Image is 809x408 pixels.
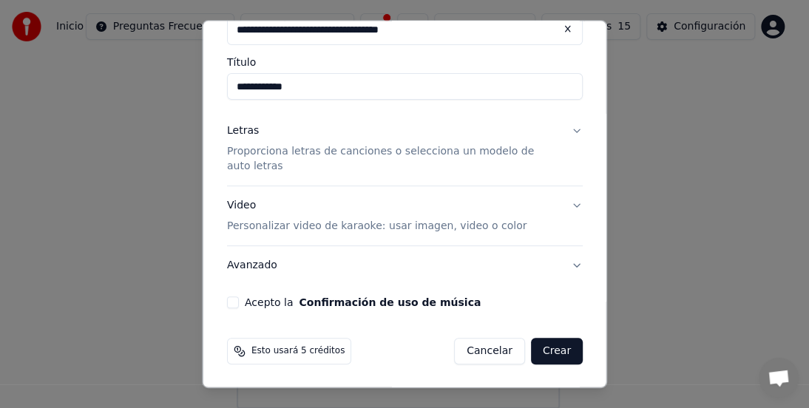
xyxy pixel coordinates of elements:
div: Letras [227,123,259,138]
p: Personalizar video de karaoke: usar imagen, video o color [227,219,527,234]
p: Proporciona letras de canciones o selecciona un modelo de auto letras [227,144,559,174]
label: Acepto la [245,297,481,307]
button: Crear [530,338,582,364]
span: Esto usará 5 créditos [251,345,345,357]
button: VideoPersonalizar video de karaoke: usar imagen, video o color [227,186,583,245]
button: Cancelar [454,338,525,364]
button: Avanzado [227,246,583,285]
button: Acepto la [299,297,481,307]
div: Video [227,198,527,234]
label: Título [227,57,583,67]
button: LetrasProporciona letras de canciones o selecciona un modelo de auto letras [227,112,583,186]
